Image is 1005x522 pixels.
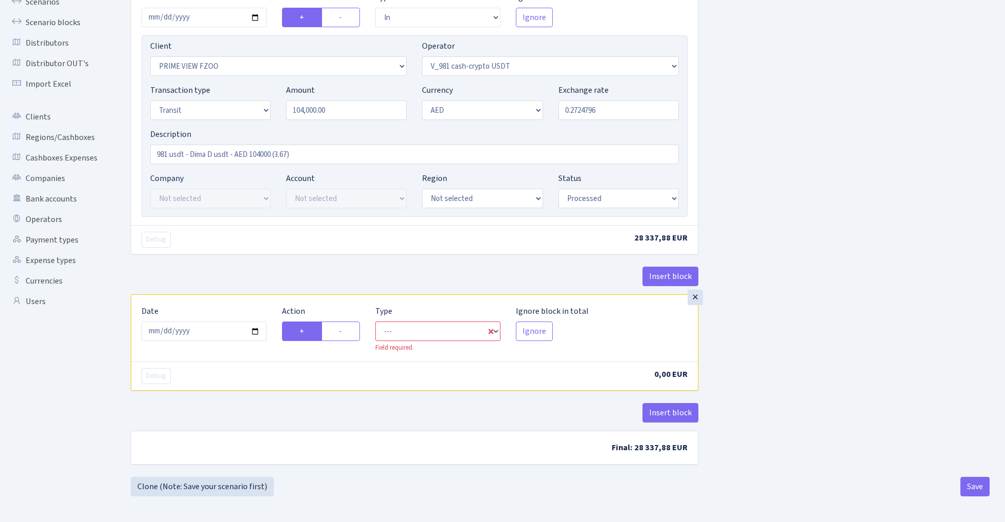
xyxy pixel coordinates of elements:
[558,172,581,185] label: Status
[516,322,553,341] button: Ignore
[5,107,108,127] a: Clients
[422,172,447,185] label: Region
[131,477,274,496] a: Clone (Note: Save your scenario first)
[5,209,108,230] a: Operators
[150,172,184,185] label: Company
[5,230,108,250] a: Payment types
[142,368,171,384] button: Debug
[286,172,315,185] label: Account
[634,232,688,244] span: 28 337,88 EUR
[150,84,210,96] label: Transaction type
[375,343,500,353] div: Field required.
[282,8,322,27] label: +
[375,305,392,317] label: Type
[5,189,108,209] a: Bank accounts
[142,305,158,317] label: Date
[150,40,172,52] label: Client
[5,74,108,94] a: Import Excel
[5,33,108,53] a: Distributors
[516,305,589,317] label: Ignore block in total
[642,267,698,286] button: Insert block
[286,84,315,96] label: Amount
[516,8,553,27] button: Ignore
[321,8,360,27] label: -
[688,290,703,305] div: ×
[5,250,108,271] a: Expense types
[422,84,453,96] label: Currency
[282,305,305,317] label: Action
[5,12,108,33] a: Scenario blocks
[142,232,171,248] button: Debug
[960,477,990,496] button: Save
[612,442,688,453] span: Final: 28 337,88 EUR
[5,271,108,291] a: Currencies
[282,322,322,341] label: +
[5,148,108,168] a: Cashboxes Expenses
[150,128,191,140] label: Description
[558,84,609,96] label: Exchange rate
[5,127,108,148] a: Regions/Cashboxes
[642,403,698,423] button: Insert block
[654,369,688,380] span: 0,00 EUR
[321,322,360,341] label: -
[5,168,108,189] a: Companies
[422,40,455,52] label: Operator
[5,291,108,312] a: Users
[5,53,108,74] a: Distributor OUT's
